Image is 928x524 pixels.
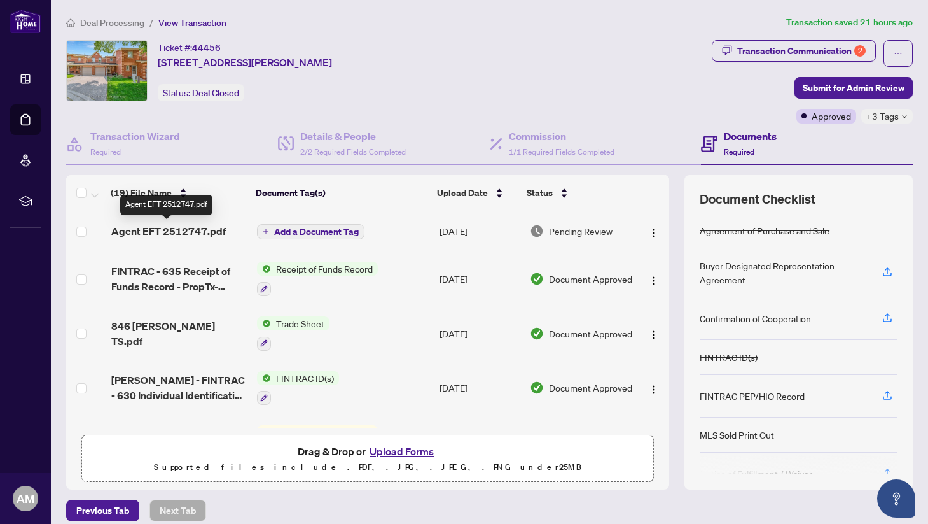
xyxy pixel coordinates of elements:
span: Document Approved [549,327,632,341]
span: AM [17,490,34,507]
button: Status IconFINTRAC ID(s) [257,371,339,406]
span: FINTRAC - 635 Receipt of Funds Record - PropTx-OREA_[DATE] 12_06_21.pdf [111,427,247,458]
article: Transaction saved 21 hours ago [786,15,913,30]
span: Upload Date [437,186,488,200]
div: 2 [854,45,866,57]
h4: Documents [724,129,777,144]
span: 846 [PERSON_NAME] TS.pdf [111,318,247,349]
img: Status Icon [257,425,271,439]
button: Transaction Communication2 [712,40,876,62]
button: Submit for Admin Review [794,77,913,99]
div: FINTRAC ID(s) [700,350,758,364]
th: Document Tag(s) [251,175,432,211]
div: Agreement of Purchase and Sale [700,223,829,237]
th: Status [522,175,634,211]
th: Upload Date [432,175,522,211]
span: +3 Tags [866,109,899,124]
span: 1/1 Required Fields Completed [509,147,614,157]
div: Confirmation of Cooperation [700,311,811,325]
td: [DATE] [434,251,525,306]
div: Transaction Communication [737,41,866,61]
p: Supported files include .PDF, .JPG, .JPEG, .PNG under 25 MB [90,460,646,475]
button: Logo [644,378,664,398]
h4: Details & People [300,129,406,144]
button: Status IconReceipt of Funds Record [257,425,378,460]
span: Receipt of Funds Record [271,425,378,439]
span: down [901,113,908,120]
h4: Transaction Wizard [90,129,180,144]
button: Add a Document Tag [257,224,364,239]
td: [DATE] [434,306,525,361]
span: Status [527,186,553,200]
span: Drag & Drop or [298,443,438,460]
span: (19) File Name [111,186,172,200]
button: Next Tab [149,500,206,521]
img: Logo [649,228,659,238]
span: Deal Closed [192,87,239,99]
img: Status Icon [257,316,271,330]
img: IMG-N12200047_1.jpg [67,41,147,101]
img: Logo [649,385,659,395]
span: Approved [812,109,851,123]
button: Open asap [877,479,915,518]
div: Status: [158,84,244,101]
span: Document Approved [549,381,632,395]
img: Document Status [530,381,544,395]
span: [PERSON_NAME] - FINTRAC - 630 Individual Identification Record A - PropTx-OREA_[DATE] 14_51_49.pdf [111,372,247,403]
div: Ticket #: [158,40,221,55]
button: Logo [644,221,664,241]
button: Logo [644,269,664,289]
span: 2/2 Required Fields Completed [300,147,406,157]
span: Previous Tab [76,500,129,521]
h4: Commission [509,129,614,144]
button: Upload Forms [366,443,438,460]
img: Document Status [530,224,544,238]
span: Receipt of Funds Record [271,262,378,276]
span: FINTRAC - 635 Receipt of Funds Record - PropTx-OREA_[DATE] 12_06_21.pdf [111,264,247,294]
span: Pending Review [549,224,613,238]
span: [STREET_ADDRESS][PERSON_NAME] [158,55,332,70]
img: Document Status [530,327,544,341]
div: Buyer Designated Representation Agreement [700,258,867,287]
span: Document Needs Work [549,428,620,457]
img: Document Status [530,272,544,286]
span: Required [90,147,121,157]
span: plus [263,229,269,235]
li: / [149,15,153,30]
td: [DATE] [434,211,525,251]
span: 44456 [192,42,221,53]
img: Status Icon [257,262,271,276]
button: Add a Document Tag [257,223,364,240]
span: Add a Document Tag [274,227,359,236]
button: Previous Tab [66,500,139,521]
div: FINTRAC PEP/HIO Record [700,389,805,403]
div: MLS Sold Print Out [700,428,774,442]
span: Agent EFT 2512747.pdf [111,223,226,239]
span: home [66,18,75,27]
img: Logo [649,330,659,340]
span: View Transaction [158,17,226,29]
span: Deal Processing [80,17,144,29]
img: logo [10,10,41,33]
img: Status Icon [257,371,271,385]
span: ellipsis [894,49,903,58]
button: Status IconTrade Sheet [257,316,329,351]
span: Trade Sheet [271,316,329,330]
button: Status IconReceipt of Funds Record [257,262,378,296]
button: Logo [644,323,664,344]
span: Document Checklist [700,190,815,208]
span: Document Approved [549,272,632,286]
td: [DATE] [434,415,525,470]
td: [DATE] [434,361,525,416]
img: Logo [649,276,659,286]
span: Submit for Admin Review [803,78,904,98]
span: FINTRAC ID(s) [271,371,339,385]
span: Required [724,147,754,157]
div: Agent EFT 2512747.pdf [120,195,212,215]
th: (19) File Name [106,175,251,211]
span: Drag & Drop orUpload FormsSupported files include .PDF, .JPG, .JPEG, .PNG under25MB [82,435,653,483]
